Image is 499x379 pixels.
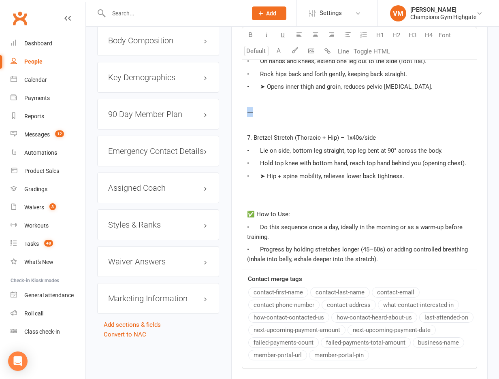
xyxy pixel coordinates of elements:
h3: 90 Day Member Plan [108,110,208,119]
div: General attendance [24,292,74,298]
button: A [271,43,287,60]
div: Roll call [24,310,43,317]
a: Automations [11,144,85,162]
span: ⸻ [247,109,253,116]
input: Default [244,46,269,56]
span: • Rock hips back and forth gently, keeping back straight. [247,70,407,78]
button: contact-first-name [248,287,308,298]
button: contact-email [372,287,420,298]
div: Dashboard [24,40,52,47]
div: Payments [24,95,50,101]
div: Automations [24,149,57,156]
div: Reports [24,113,44,119]
span: • Do this sequence once a day, ideally in the morning or as a warm-up before training. [247,224,464,241]
a: Messages 12 [11,126,85,144]
div: VM [390,5,406,21]
button: member-portal-pin [309,350,369,360]
span: 7. Bretzel Stretch (Thoracic + Hip) – 1x40s/side [247,134,376,141]
button: next-upcoming-payment-amount [248,325,345,335]
h3: Styles & Ranks [108,220,208,229]
span: • On hands and knees, extend one leg out to the side (foot flat). [247,57,426,65]
a: Reports [11,107,85,126]
span: • ➤ Opens inner thigh and groin, reduces pelvic [MEDICAL_DATA]. [247,83,433,90]
a: Workouts [11,217,85,235]
span: Add [266,10,276,17]
div: Gradings [24,186,47,192]
div: Tasks [24,241,39,247]
span: Settings [320,4,342,22]
span: • Hold top knee with bottom hand, reach top hand behind you (opening chest). [247,160,466,167]
a: Convert to NAC [104,331,146,338]
span: • Progress by holding stretches longer (45–60s) or adding controlled breathing (inhale into belly... [247,246,469,263]
a: Gradings [11,180,85,198]
button: failed-payments-count [248,337,319,348]
a: Waivers 3 [11,198,85,217]
div: Waivers [24,204,44,211]
h3: Assigned Coach [108,183,208,192]
h3: Emergency Contact Details [108,147,208,155]
button: next-upcoming-payment-date [348,325,436,335]
h3: Marketing Information [108,294,208,303]
button: H1 [372,27,388,43]
span: 3 [49,203,56,210]
div: Product Sales [24,168,59,174]
button: Font [437,27,453,43]
button: H2 [388,27,404,43]
div: People [24,58,43,65]
h3: Waiver Answers [108,257,208,266]
div: [PERSON_NAME] [410,6,476,13]
a: Calendar [11,71,85,89]
h3: Key Demographics [108,73,208,82]
span: ✅ How to Use: [247,211,290,218]
button: member-portal-url [248,350,307,360]
a: Roll call [11,304,85,323]
div: Champions Gym Highgate [410,13,476,21]
button: contact-last-name [310,287,370,298]
button: what-contact-interested-in [378,300,459,310]
span: 48 [44,240,53,247]
a: Payments [11,89,85,107]
button: Line [335,43,352,60]
a: Class kiosk mode [11,323,85,341]
button: last-attended-on [419,312,473,323]
div: Calendar [24,77,47,83]
a: Tasks 48 [11,235,85,253]
a: People [11,53,85,71]
a: What's New [11,253,85,271]
div: Open Intercom Messenger [8,351,28,371]
button: failed-payments-total-amount [321,337,411,348]
input: Search... [106,8,241,19]
div: Class check-in [24,328,60,335]
button: H4 [420,27,437,43]
div: Workouts [24,222,49,229]
a: Clubworx [10,8,30,28]
span: • Lie on side, bottom leg straight, top leg bent at 90° across the body. [247,147,443,154]
button: how-contact-contacted-us [248,312,329,323]
button: contact-phone-number [248,300,320,310]
button: U [275,27,291,43]
button: how-contact-heard-about-us [331,312,417,323]
button: Add [252,6,286,20]
h3: Body Composition [108,36,208,45]
a: Add sections & fields [104,321,161,328]
button: contact-address [322,300,376,310]
button: H3 [404,27,420,43]
a: General attendance kiosk mode [11,286,85,304]
span: 12 [55,130,64,137]
button: business-name [413,337,464,348]
label: Contact merge tags [248,274,302,284]
div: What's New [24,259,53,265]
span: U [281,32,285,39]
button: Toggle HTML [352,43,392,60]
span: • ➤ Hip + spine mobility, relieves lower back tightness. [247,172,404,180]
a: Product Sales [11,162,85,180]
a: Dashboard [11,34,85,53]
div: Messages [24,131,50,138]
